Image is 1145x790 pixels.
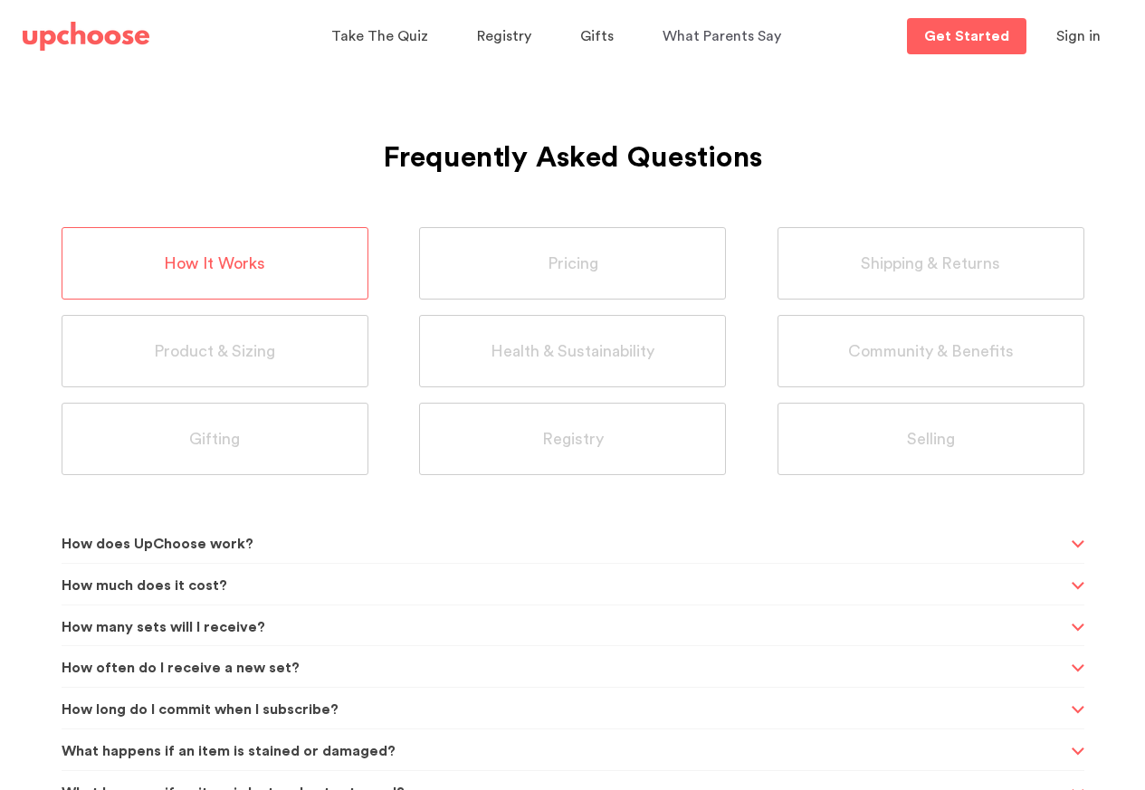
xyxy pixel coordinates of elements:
[580,19,619,54] a: Gifts
[62,729,1066,774] span: What happens if an item is stained or damaged?
[23,22,149,51] img: UpChoose
[62,522,1066,566] span: How does UpChoose work?
[848,341,1014,362] span: Community & Benefits
[331,19,434,54] a: Take The Quiz
[663,19,787,54] a: What Parents Say
[164,253,265,274] span: How It Works
[907,429,955,450] span: Selling
[491,341,654,362] span: Health & Sustainability
[477,19,537,54] a: Registry
[189,429,240,450] span: Gifting
[154,341,275,362] span: Product & Sizing
[62,96,1084,181] h1: Frequently Asked Questions
[62,605,1066,650] span: How many sets will I receive?
[542,429,604,450] span: Registry
[1034,18,1123,54] button: Sign in
[548,253,598,274] span: Pricing
[62,646,1066,690] span: How often do I receive a new set?
[23,18,149,55] a: UpChoose
[62,688,1066,732] span: How long do I commit when I subscribe?
[580,29,614,43] span: Gifts
[331,29,428,43] span: Take The Quiz
[62,564,1066,608] span: How much does it cost?
[907,18,1026,54] a: Get Started
[477,29,531,43] span: Registry
[1056,29,1101,43] span: Sign in
[924,29,1009,43] p: Get Started
[663,29,781,43] span: What Parents Say
[861,253,1000,274] span: Shipping & Returns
